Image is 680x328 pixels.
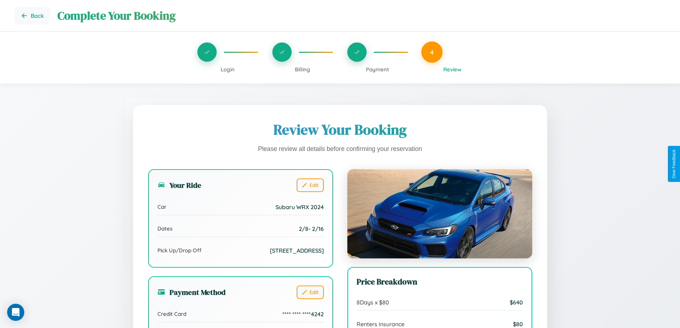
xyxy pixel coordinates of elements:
span: $ 80 [513,321,523,328]
span: [STREET_ADDRESS] [270,247,324,254]
h1: Complete Your Booking [57,8,666,24]
h3: Payment Method [157,287,226,297]
span: Dates [157,225,172,232]
button: Go back [14,7,50,24]
span: Login [221,66,235,73]
button: Edit [297,178,324,192]
img: Subaru WRX [347,169,532,258]
span: Credit Card [157,311,186,317]
span: 2 / 8 - 2 / 16 [299,225,324,232]
span: Renters Insurance [357,321,404,328]
span: Billing [295,66,310,73]
span: Subaru WRX 2024 [276,203,324,211]
h3: Your Ride [157,180,201,190]
button: Edit [297,286,324,299]
h3: Price Breakdown [357,276,523,287]
span: 4 [430,48,434,56]
span: Car [157,203,166,210]
div: Give Feedback [671,150,676,178]
p: Please review all details before confirming your reservation [148,143,532,155]
span: Payment [366,66,389,73]
div: Open Intercom Messenger [7,304,24,321]
span: Pick Up/Drop Off [157,247,202,254]
span: Review [443,66,462,73]
span: $ 640 [510,299,523,306]
span: 8 Days x $ 80 [357,299,389,306]
h1: Review Your Booking [148,120,532,139]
